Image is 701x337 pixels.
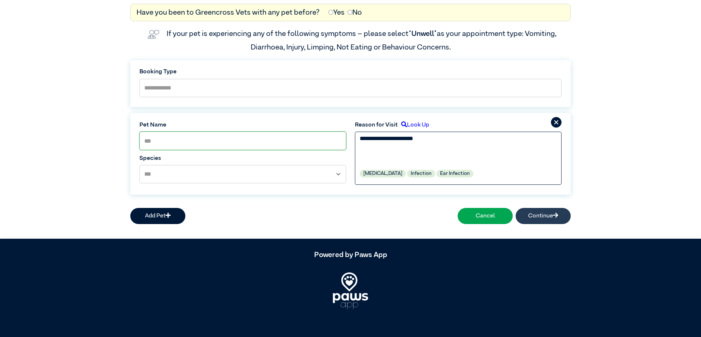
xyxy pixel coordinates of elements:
label: Infection [407,170,435,177]
button: Continue [516,208,571,224]
button: Cancel [458,208,513,224]
h5: Powered by Paws App [130,250,571,259]
input: No [348,10,352,15]
label: Booking Type [139,67,562,76]
label: Pet Name [139,121,346,129]
label: Reason for Visit [355,121,398,129]
img: vet [145,27,162,42]
label: Look Up [398,121,429,129]
img: PawsApp [333,272,368,309]
label: Have you been to Greencross Vets with any pet before? [137,7,320,18]
label: Ear Infection [436,170,473,177]
label: Yes [328,7,345,18]
label: [MEDICAL_DATA] [360,170,406,177]
label: If your pet is experiencing any of the following symptoms – please select as your appointment typ... [167,30,558,51]
button: Add Pet [130,208,185,224]
input: Yes [328,10,333,15]
span: “Unwell” [408,30,437,37]
label: No [348,7,362,18]
label: Species [139,154,346,163]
